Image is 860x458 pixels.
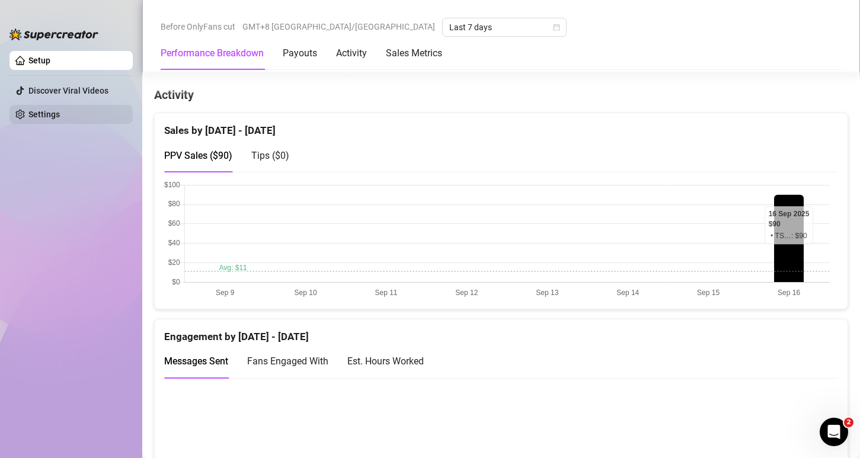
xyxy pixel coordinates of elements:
h4: Activity [154,87,848,103]
div: Activity [336,46,367,60]
div: Payouts [283,46,317,60]
div: Sales by [DATE] - [DATE] [164,113,838,139]
div: Sales Metrics [386,46,442,60]
img: logo-BBDzfeDw.svg [9,28,98,40]
span: calendar [553,24,560,31]
div: Performance Breakdown [161,46,264,60]
iframe: Intercom live chat [820,418,848,446]
a: Discover Viral Videos [28,86,108,95]
span: Messages Sent [164,355,228,367]
span: 2 [844,418,853,427]
span: Last 7 days [449,18,560,36]
div: Est. Hours Worked [347,354,424,369]
a: Settings [28,110,60,119]
div: Engagement by [DATE] - [DATE] [164,319,838,345]
span: Before OnlyFans cut [161,18,235,36]
span: PPV Sales ( $90 ) [164,150,232,161]
a: Setup [28,56,50,65]
span: Fans Engaged With [247,355,328,367]
span: GMT+8 [GEOGRAPHIC_DATA]/[GEOGRAPHIC_DATA] [242,18,435,36]
span: Tips ( $0 ) [251,150,289,161]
